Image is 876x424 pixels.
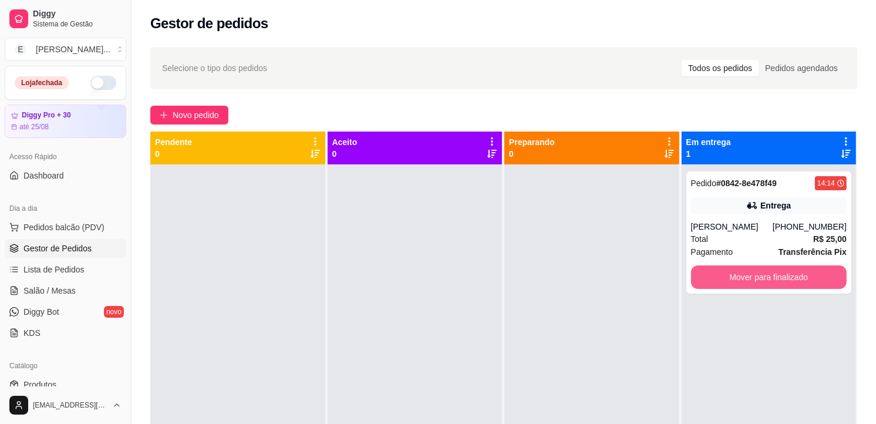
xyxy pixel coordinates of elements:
[5,239,126,258] a: Gestor de Pedidos
[5,166,126,185] a: Dashboard
[5,324,126,342] a: KDS
[23,379,56,391] span: Produtos
[5,281,126,300] a: Salão / Mesas
[773,221,847,233] div: [PHONE_NUMBER]
[33,9,122,19] span: Diggy
[23,221,105,233] span: Pedidos balcão (PDV)
[23,285,76,297] span: Salão / Mesas
[691,245,733,258] span: Pagamento
[5,105,126,138] a: Diggy Pro + 30até 25/08
[150,14,268,33] h2: Gestor de pedidos
[150,106,228,124] button: Novo pedido
[33,19,122,29] span: Sistema de Gestão
[23,243,92,254] span: Gestor de Pedidos
[760,200,791,211] div: Entrega
[23,170,64,181] span: Dashboard
[160,111,168,119] span: plus
[162,62,267,75] span: Selecione o tipo dos pedidos
[5,38,126,61] button: Select a team
[5,356,126,375] div: Catálogo
[691,179,717,188] span: Pedido
[5,5,126,33] a: DiggySistema de Gestão
[691,221,773,233] div: [PERSON_NAME]
[5,391,126,419] button: [EMAIL_ADDRESS][DOMAIN_NAME]
[19,122,49,132] article: até 25/08
[5,375,126,394] a: Produtos
[817,179,835,188] div: 14:14
[682,60,759,76] div: Todos os pedidos
[716,179,777,188] strong: # 0842-8e478f49
[155,148,192,160] p: 0
[686,148,731,160] p: 1
[15,76,69,89] div: Loja fechada
[90,76,116,90] button: Alterar Status
[23,306,59,318] span: Diggy Bot
[173,109,219,122] span: Novo pedido
[23,327,41,339] span: KDS
[779,247,847,257] strong: Transferência Pix
[691,265,847,289] button: Mover para finalizado
[332,136,358,148] p: Aceito
[33,401,107,410] span: [EMAIL_ADDRESS][DOMAIN_NAME]
[509,148,555,160] p: 0
[759,60,844,76] div: Pedidos agendados
[5,218,126,237] button: Pedidos balcão (PDV)
[509,136,555,148] p: Preparando
[5,260,126,279] a: Lista de Pedidos
[22,111,71,120] article: Diggy Pro + 30
[332,148,358,160] p: 0
[5,199,126,218] div: Dia a dia
[5,302,126,321] a: Diggy Botnovo
[155,136,192,148] p: Pendente
[5,147,126,166] div: Acesso Rápido
[36,43,110,55] div: [PERSON_NAME] ...
[15,43,26,55] span: E
[23,264,85,275] span: Lista de Pedidos
[686,136,731,148] p: Em entrega
[813,234,847,244] strong: R$ 25,00
[691,233,709,245] span: Total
